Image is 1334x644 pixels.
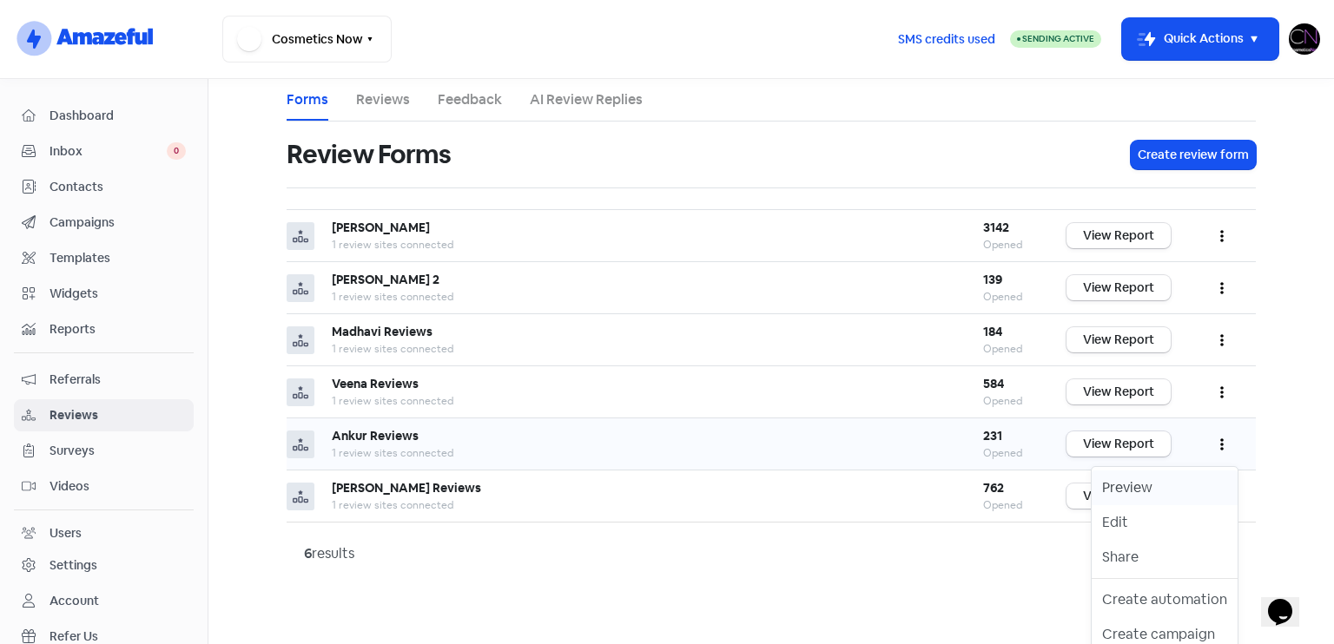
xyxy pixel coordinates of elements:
[14,171,194,203] a: Contacts
[983,480,1004,496] b: 762
[14,135,194,168] a: Inbox 0
[332,498,453,512] span: 1 review sites connected
[1122,18,1278,60] button: Quick Actions
[14,549,194,582] a: Settings
[1067,483,1171,509] a: View Report
[14,364,194,396] a: Referrals
[14,517,194,549] a: Users
[1010,29,1101,49] a: Sending Active
[14,585,194,617] a: Account
[332,272,439,287] b: [PERSON_NAME] 2
[332,428,419,444] b: Ankur Reviews
[50,406,186,424] span: Reviews
[1067,275,1171,300] a: View Report
[304,543,354,564] div: results
[1067,223,1171,248] a: View Report
[1131,141,1256,169] button: Create review form
[1022,33,1094,44] span: Sending Active
[14,399,194,431] a: Reviews
[14,470,194,503] a: Videos
[50,214,186,232] span: Campaigns
[14,100,194,132] a: Dashboard
[332,238,453,252] span: 1 review sites connected
[1092,540,1238,575] a: Share
[332,480,481,496] b: [PERSON_NAME] Reviews
[1261,575,1317,627] iframe: chat widget
[1092,505,1238,540] a: Edit
[530,89,643,110] a: AI Review Replies
[983,341,1032,357] div: Opened
[983,324,1002,339] b: 184
[50,107,186,125] span: Dashboard
[983,428,1002,444] b: 231
[332,220,430,235] b: [PERSON_NAME]
[332,376,419,391] b: Veena Reviews
[14,207,194,239] a: Campaigns
[50,178,186,196] span: Contacts
[983,237,1032,253] div: Opened
[883,29,1010,47] a: SMS credits used
[287,89,328,110] a: Forms
[983,220,1009,235] b: 3142
[356,89,410,110] a: Reviews
[983,376,1004,391] b: 584
[167,142,186,160] span: 0
[304,544,312,562] strong: 6
[1067,327,1171,352] a: View Report
[50,524,82,542] div: Users
[898,30,995,49] span: SMS credits used
[14,242,194,274] a: Templates
[983,289,1032,305] div: Opened
[50,142,167,161] span: Inbox
[50,592,99,610] div: Account
[332,290,453,304] span: 1 review sites connected
[50,285,186,303] span: Widgets
[332,446,453,460] span: 1 review sites connected
[14,435,194,467] a: Surveys
[1092,470,1238,505] a: Preview
[1092,582,1238,617] button: Create automation
[14,313,194,345] a: Reports
[1289,23,1320,55] img: User
[983,393,1032,409] div: Opened
[332,394,453,408] span: 1 review sites connected
[983,272,1002,287] b: 139
[983,497,1032,513] div: Opened
[14,278,194,310] a: Widgets
[332,324,433,339] b: Madhavi Reviews
[50,249,186,267] span: Templates
[1067,379,1171,404] a: View Report
[332,342,453,356] span: 1 review sites connected
[50,442,186,460] span: Surveys
[1067,431,1171,457] a: View Report
[50,477,186,496] span: Videos
[50,371,186,389] span: Referrals
[50,320,186,338] span: Reports
[287,127,451,182] h1: Review Forms
[50,556,97,575] div: Settings
[438,89,502,110] a: Feedback
[983,445,1032,461] div: Opened
[222,16,392,62] button: Cosmetics Now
